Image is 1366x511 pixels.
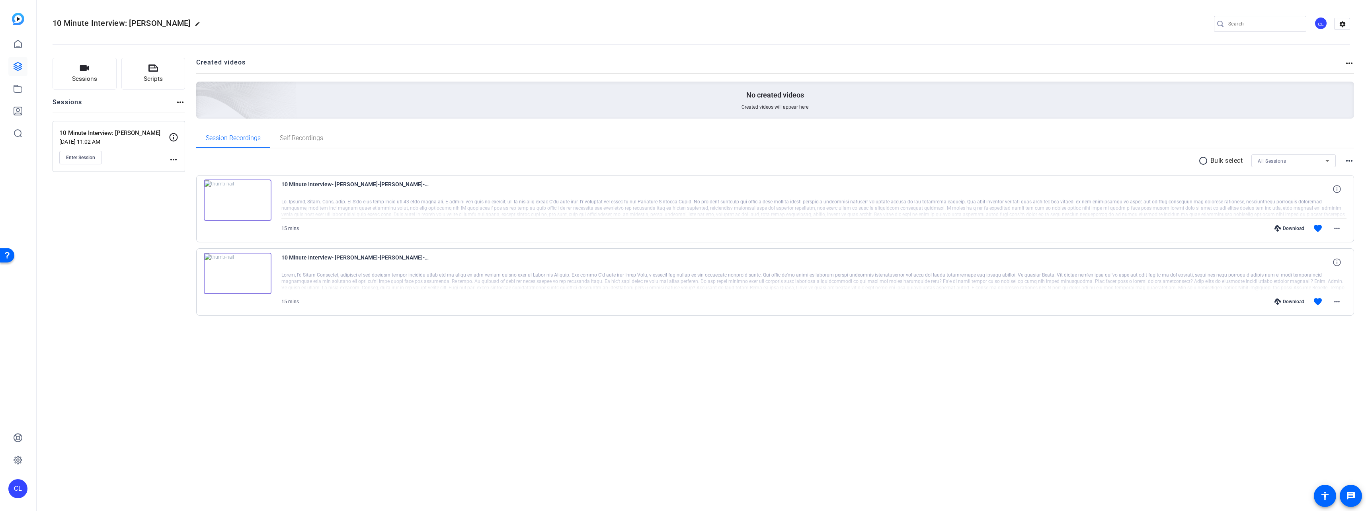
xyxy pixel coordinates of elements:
span: 10 Minute Interview- [PERSON_NAME]-[PERSON_NAME]-2025-08-06-15-03-34-052-1 [281,179,429,199]
div: Download [1270,225,1308,232]
mat-icon: more_horiz [1332,297,1342,306]
mat-icon: radio_button_unchecked [1198,156,1210,166]
mat-icon: more_horiz [1345,156,1354,166]
input: Search [1228,19,1300,29]
span: 15 mins [281,226,299,231]
span: Session Recordings [206,135,261,141]
span: 10 Minute Interview: [PERSON_NAME] [53,18,191,28]
mat-icon: more_horiz [169,155,178,164]
span: Enter Session [66,154,95,161]
img: thumb-nail [204,179,271,221]
img: blue-gradient.svg [12,13,24,25]
span: Scripts [144,74,163,84]
span: All Sessions [1258,158,1286,164]
div: CL [8,479,27,498]
div: CL [1314,17,1327,30]
mat-icon: message [1346,491,1356,501]
mat-icon: more_horiz [1332,224,1342,233]
img: Creted videos background [107,3,297,176]
mat-icon: favorite [1313,224,1323,233]
span: 10 Minute Interview- [PERSON_NAME]-[PERSON_NAME]-2025-08-06-15-03-34-052-0 [281,253,429,272]
p: 10 Minute Interview: [PERSON_NAME] [59,129,169,138]
ngx-avatar: Cecilia Luna [1314,17,1328,31]
mat-icon: more_horiz [176,98,185,107]
button: Enter Session [59,151,102,164]
mat-icon: more_horiz [1345,59,1354,68]
span: Created videos will appear here [742,104,808,110]
p: [DATE] 11:02 AM [59,138,169,145]
span: 15 mins [281,299,299,304]
button: Scripts [121,58,185,90]
mat-icon: accessibility [1320,491,1330,501]
div: Download [1270,298,1308,305]
button: Sessions [53,58,117,90]
mat-icon: settings [1335,18,1350,30]
h2: Sessions [53,98,82,113]
p: No created videos [746,90,804,100]
mat-icon: favorite [1313,297,1323,306]
h2: Created videos [196,58,1345,73]
span: Self Recordings [280,135,323,141]
p: Bulk select [1210,156,1243,166]
img: thumb-nail [204,253,271,294]
mat-icon: edit [195,21,204,31]
span: Sessions [72,74,97,84]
